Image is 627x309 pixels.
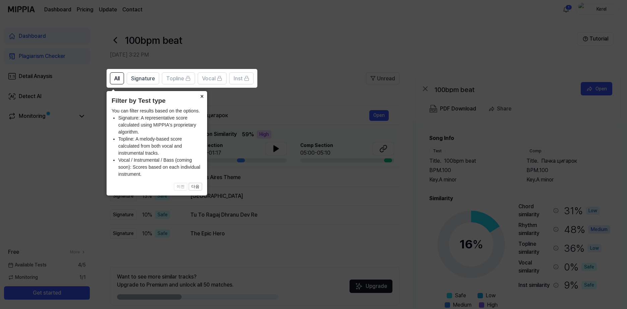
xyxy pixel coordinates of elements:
li: Topline: A melody-based score calculated from both vocal and instrumental tracks. [118,136,202,157]
header: Filter by Test type [112,96,202,106]
button: 다음 [189,183,202,191]
button: All [110,72,124,84]
div: You can filter results based on the options. [112,107,202,178]
button: Close [196,91,207,100]
button: Inst [229,72,254,84]
span: All [114,75,120,83]
button: Signature [127,72,159,84]
span: Vocal [202,75,215,83]
li: Vocal / Instrumental / Bass (coming soon): Scores based on each individual instrument. [118,157,202,178]
li: Signature: A representative score calculated using MIPPIA's proprietary algorithm. [118,114,202,136]
button: Vocal [198,72,227,84]
span: Topline [166,75,184,83]
span: Signature [131,75,155,83]
span: Inst [234,75,243,83]
button: Topline [162,72,195,84]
